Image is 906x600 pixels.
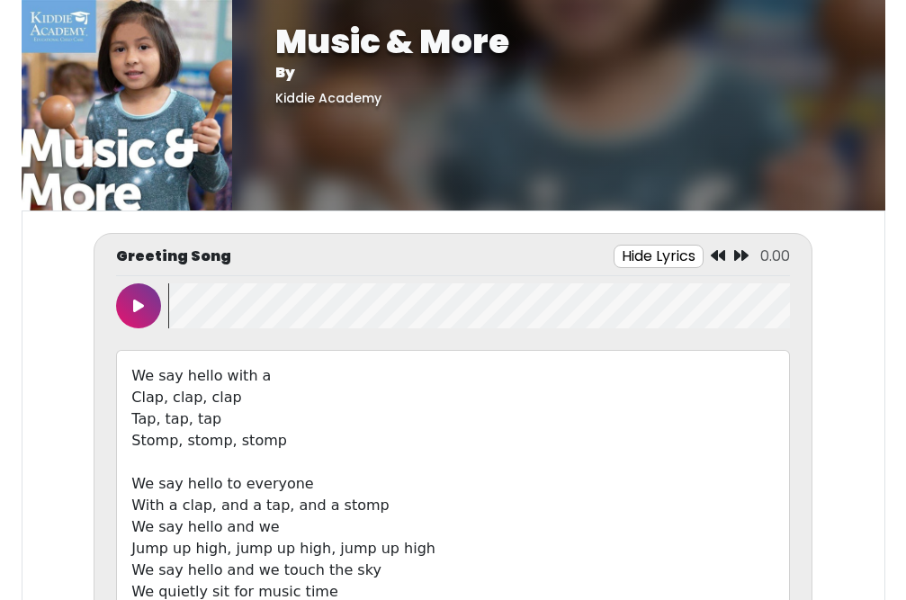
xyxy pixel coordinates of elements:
[760,246,790,266] span: 0.00
[275,22,842,62] h1: Music & More
[275,91,842,106] h5: Kiddie Academy
[275,62,842,84] p: By
[116,246,231,267] p: Greeting Song
[614,245,704,268] button: Hide Lyrics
